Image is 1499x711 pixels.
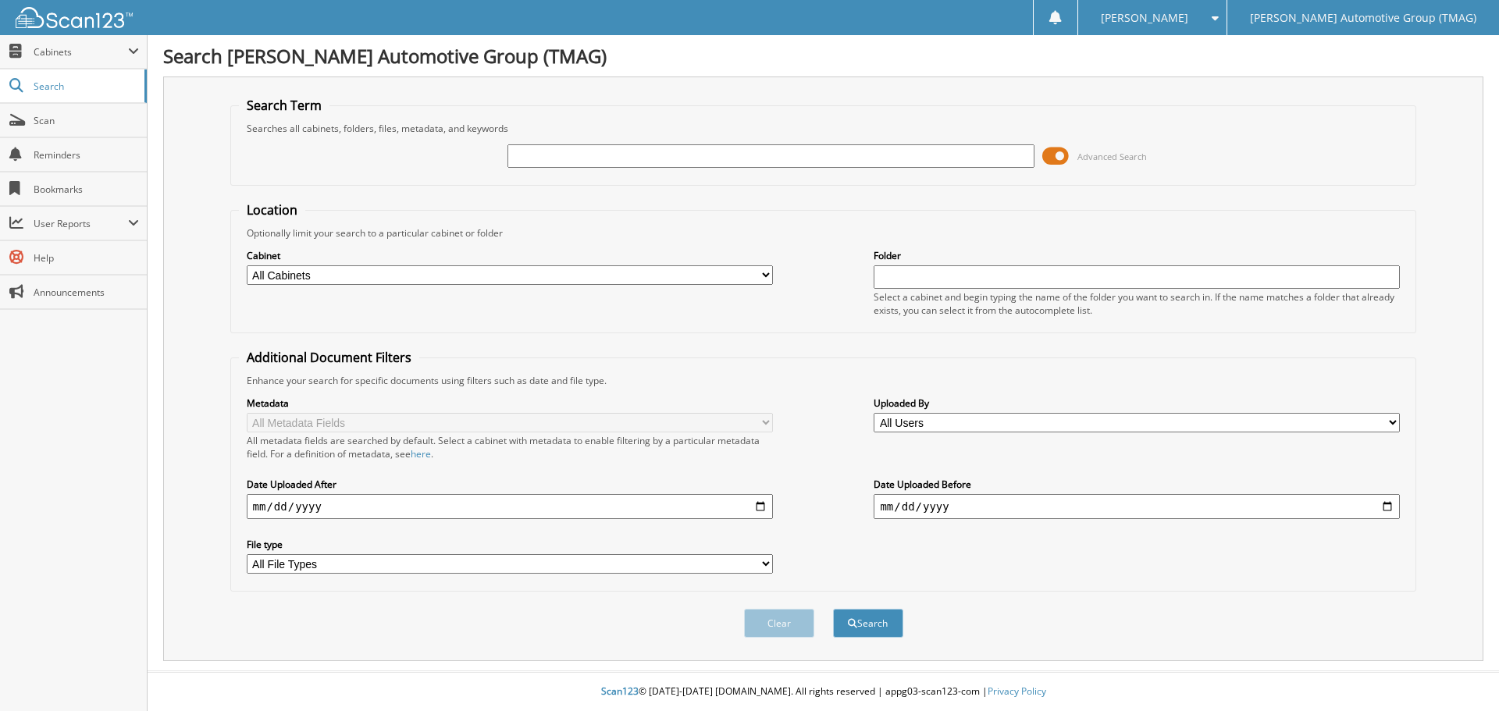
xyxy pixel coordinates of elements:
span: [PERSON_NAME] [1101,13,1188,23]
span: Reminders [34,148,139,162]
label: Date Uploaded After [247,478,773,491]
button: Search [833,609,903,638]
legend: Location [239,201,305,219]
label: Cabinet [247,249,773,262]
button: Clear [744,609,814,638]
a: Privacy Policy [988,684,1046,698]
img: scan123-logo-white.svg [16,7,133,28]
span: Cabinets [34,45,128,59]
div: © [DATE]-[DATE] [DOMAIN_NAME]. All rights reserved | appg03-scan123-com | [148,673,1499,711]
label: File type [247,538,773,551]
div: Enhance your search for specific documents using filters such as date and file type. [239,374,1408,387]
span: [PERSON_NAME] Automotive Group (TMAG) [1250,13,1476,23]
span: Help [34,251,139,265]
span: Bookmarks [34,183,139,196]
span: Advanced Search [1077,151,1147,162]
label: Uploaded By [874,396,1400,410]
label: Metadata [247,396,773,410]
label: Date Uploaded Before [874,478,1400,491]
div: Optionally limit your search to a particular cabinet or folder [239,226,1408,240]
legend: Search Term [239,97,329,114]
span: Scan123 [601,684,639,698]
label: Folder [874,249,1400,262]
span: Scan [34,114,139,127]
span: Search [34,80,137,93]
input: start [247,494,773,519]
a: here [411,447,431,460]
span: User Reports [34,217,128,230]
div: Select a cabinet and begin typing the name of the folder you want to search in. If the name match... [874,290,1400,317]
div: Searches all cabinets, folders, files, metadata, and keywords [239,122,1408,135]
input: end [874,494,1400,519]
div: All metadata fields are searched by default. Select a cabinet with metadata to enable filtering b... [247,434,773,460]
legend: Additional Document Filters [239,349,419,366]
h1: Search [PERSON_NAME] Automotive Group (TMAG) [163,43,1483,69]
span: Announcements [34,286,139,299]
